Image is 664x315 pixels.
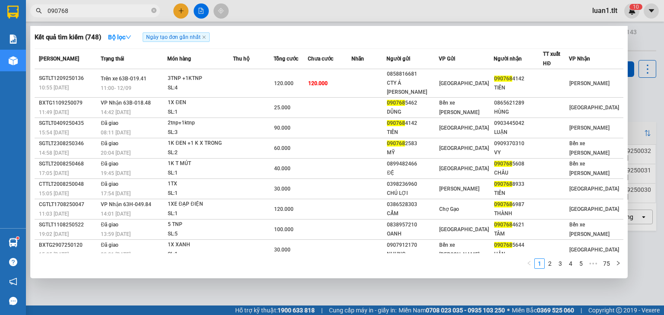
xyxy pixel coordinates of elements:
[494,169,543,178] div: CHÂU
[534,258,545,269] li: 1
[101,211,131,217] span: 14:01 [DATE]
[569,247,619,253] span: [GEOGRAPHIC_DATA]
[524,258,534,269] li: Previous Page
[387,180,438,189] div: 0398236960
[439,56,455,62] span: VP Gửi
[168,118,233,128] div: 2tnp+1ktnp
[274,186,290,192] span: 30.000
[274,80,294,86] span: 120.000
[168,250,233,259] div: SL: 1
[569,161,610,176] span: Bến xe [PERSON_NAME]
[439,242,479,258] span: Bến xe [PERSON_NAME]
[387,140,405,146] span: 090768
[566,259,575,268] a: 4
[108,34,131,41] strong: Bộ lọc
[600,259,613,268] a: 75
[101,109,131,115] span: 14:42 [DATE]
[101,222,118,228] span: Đã giao
[39,139,98,148] div: SGTLT2308250346
[586,258,600,269] li: Next 5 Pages
[168,169,233,178] div: SL: 1
[39,251,69,258] span: 15:25 [DATE]
[387,209,438,218] div: CẨM
[545,258,555,269] li: 2
[39,150,69,156] span: 14:58 [DATE]
[555,258,565,269] li: 3
[545,259,555,268] a: 2
[101,170,131,176] span: 19:45 [DATE]
[387,119,438,128] div: 4142
[125,34,131,40] span: down
[168,74,233,83] div: 3TNP +1KTNP
[168,240,233,250] div: 1X XANH
[168,148,233,158] div: SL: 2
[494,161,512,167] span: 090768
[494,108,543,117] div: HÙNG
[101,85,131,91] span: 11:00 - 12/09
[168,220,233,229] div: 5 TNP
[101,100,151,106] span: VP Nhận 63B-018.48
[569,105,619,111] span: [GEOGRAPHIC_DATA]
[387,229,438,239] div: OANH
[9,35,18,44] img: solution-icon
[9,238,18,247] img: warehouse-icon
[387,128,438,137] div: TIÊN
[494,229,543,239] div: TÂM
[569,56,590,62] span: VP Nhận
[494,148,543,157] div: VY
[494,242,512,248] span: 090768
[168,209,233,219] div: SL: 1
[274,125,290,131] span: 90.000
[565,258,576,269] li: 4
[16,237,19,239] sup: 1
[101,76,147,82] span: Trên xe 63B-019.41
[274,56,298,62] span: Tổng cước
[569,186,619,192] span: [GEOGRAPHIC_DATA]
[569,140,610,156] span: Bến xe [PERSON_NAME]
[576,259,586,268] a: 5
[151,7,156,15] span: close-circle
[439,206,459,212] span: Chợ Gạo
[351,56,364,62] span: Nhãn
[387,108,438,117] div: DŨNG
[494,74,543,83] div: 4142
[387,220,438,229] div: 0838957210
[168,179,233,189] div: 1TX
[39,220,98,229] div: SGTLT1108250522
[39,119,98,128] div: SGTLT0409250435
[9,258,17,266] span: question-circle
[101,140,118,146] span: Đã giao
[274,165,290,172] span: 40.000
[274,145,290,151] span: 60.000
[101,181,118,187] span: Đã giao
[308,80,328,86] span: 120.000
[439,145,489,151] span: [GEOGRAPHIC_DATA]
[36,8,42,14] span: search
[274,105,290,111] span: 25.000
[387,189,438,198] div: CHÚ LỢI
[494,241,543,250] div: 5644
[151,8,156,13] span: close-circle
[387,169,438,178] div: ĐỆ
[494,180,543,189] div: 8933
[101,56,124,62] span: Trạng thái
[39,211,69,217] span: 11:03 [DATE]
[233,56,249,62] span: Thu hộ
[168,98,233,108] div: 1X ĐEN
[143,32,210,42] span: Ngày tạo đơn gần nhất
[527,261,532,266] span: left
[308,56,333,62] span: Chưa cước
[387,241,438,250] div: 0907912170
[39,170,69,176] span: 17:05 [DATE]
[39,74,98,83] div: SGTLT1209250136
[616,261,621,266] span: right
[600,258,613,269] li: 75
[274,226,294,232] span: 100.000
[576,258,586,269] li: 5
[101,201,151,207] span: VP Nhận 63H-049.84
[387,148,438,157] div: MỸ
[555,259,565,268] a: 3
[387,250,438,259] div: NHUNG
[168,159,233,169] div: 1K T MÚT
[387,159,438,169] div: 0899482466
